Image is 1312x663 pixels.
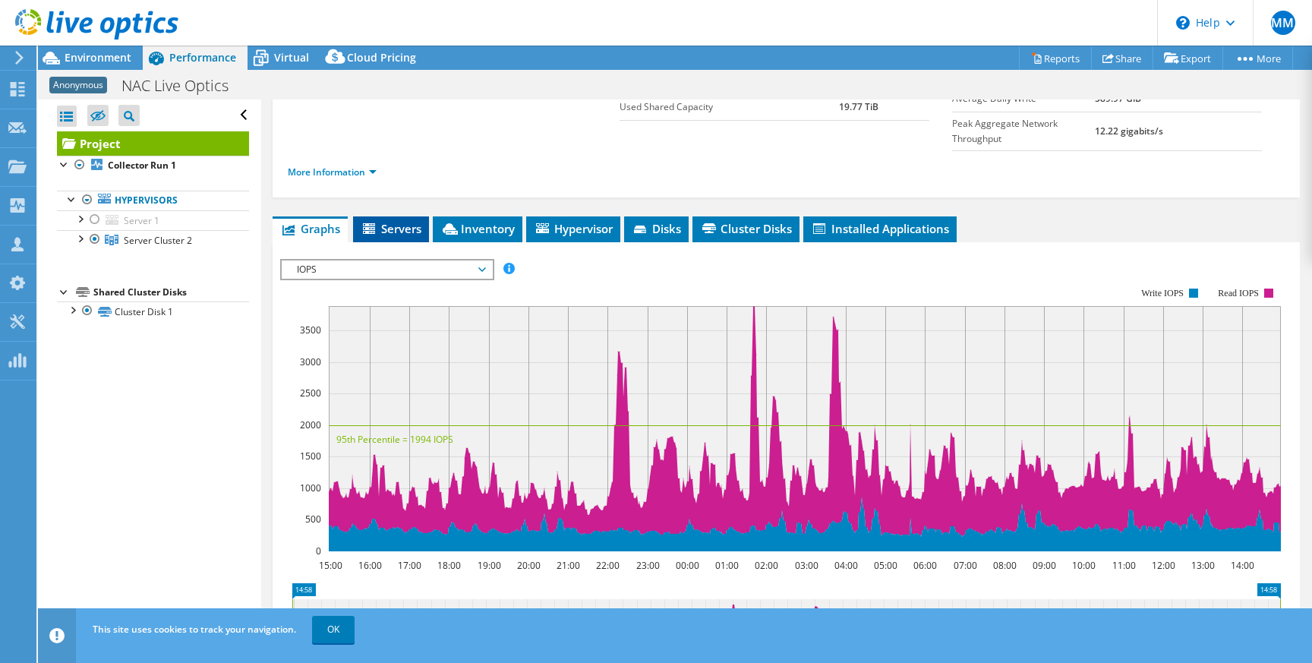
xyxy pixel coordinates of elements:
[280,221,340,236] span: Graphs
[347,50,416,65] span: Cloud Pricing
[1222,46,1293,70] a: More
[1141,288,1184,298] text: Write IOPS
[992,559,1016,572] text: 08:00
[873,559,897,572] text: 05:00
[288,166,377,178] a: More Information
[300,355,321,368] text: 3000
[316,545,321,557] text: 0
[93,623,296,636] span: This site uses cookies to track your navigation.
[300,481,321,494] text: 1000
[437,559,460,572] text: 18:00
[300,418,321,431] text: 2000
[516,559,540,572] text: 20:00
[632,221,681,236] span: Disks
[108,159,176,172] b: Collector Run 1
[1230,559,1254,572] text: 14:00
[700,221,792,236] span: Cluster Disks
[953,559,976,572] text: 07:00
[1095,92,1141,105] b: 589.97 GiB
[300,387,321,399] text: 2500
[620,99,839,115] label: Used Shared Capacity
[440,221,515,236] span: Inventory
[1191,559,1214,572] text: 13:00
[1151,559,1175,572] text: 12:00
[57,131,249,156] a: Project
[361,221,421,236] span: Servers
[49,77,107,93] span: Anonymous
[794,559,818,572] text: 03:00
[1176,16,1190,30] svg: \n
[834,559,857,572] text: 04:00
[169,50,236,65] span: Performance
[635,559,659,572] text: 23:00
[675,559,699,572] text: 00:00
[274,50,309,65] span: Virtual
[397,559,421,572] text: 17:00
[336,433,453,446] text: 95th Percentile = 1994 IOPS
[318,559,342,572] text: 15:00
[1112,559,1135,572] text: 11:00
[312,616,355,643] a: OK
[300,324,321,336] text: 3500
[289,260,484,279] span: IOPS
[305,513,321,526] text: 500
[1153,46,1223,70] a: Export
[952,116,1094,147] label: Peak Aggregate Network Throughput
[913,559,936,572] text: 06:00
[124,214,159,227] span: Server 1
[57,230,249,250] a: Server Cluster 2
[358,559,381,572] text: 16:00
[595,559,619,572] text: 22:00
[1071,559,1095,572] text: 10:00
[1032,559,1055,572] text: 09:00
[57,302,249,321] a: Cluster Disk 1
[57,156,249,175] a: Collector Run 1
[811,221,949,236] span: Installed Applications
[1271,11,1295,35] span: MM
[124,234,192,247] span: Server Cluster 2
[477,559,500,572] text: 19:00
[1218,288,1259,298] text: Read IOPS
[754,559,777,572] text: 02:00
[57,210,249,230] a: Server 1
[93,283,249,302] div: Shared Cluster Disks
[1019,46,1092,70] a: Reports
[714,559,738,572] text: 01:00
[556,559,579,572] text: 21:00
[115,77,252,94] h1: NAC Live Optics
[534,221,613,236] span: Hypervisor
[1091,46,1153,70] a: Share
[57,191,249,210] a: Hypervisors
[65,50,131,65] span: Environment
[300,450,321,463] text: 1500
[1095,125,1163,137] b: 12.22 gigabits/s
[839,100,878,113] b: 19.77 TiB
